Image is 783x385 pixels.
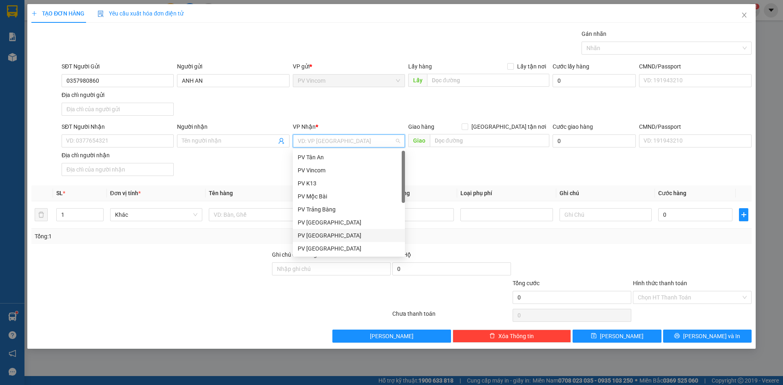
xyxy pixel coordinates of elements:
span: TẠO ĐƠN HÀNG [31,10,84,17]
div: PV Mộc Bài [293,190,405,203]
span: save [591,333,597,339]
span: plus [31,11,37,16]
input: VD: Bàn, Ghế [209,208,301,221]
span: Khác [115,209,197,221]
div: PV K13 [293,177,405,190]
div: PV [GEOGRAPHIC_DATA] [298,218,400,227]
button: save[PERSON_NAME] [573,330,661,343]
label: Ghi chú đơn hàng [272,251,317,258]
span: delete [489,333,495,339]
div: PV Vincom [293,164,405,177]
div: PV [GEOGRAPHIC_DATA] [298,231,400,240]
input: Ghi chú đơn hàng [272,262,391,275]
div: CMND/Passport [639,62,751,71]
img: icon [97,11,104,17]
th: Loại phụ phí [457,185,556,201]
input: Ghi Chú [560,208,652,221]
div: SĐT Người Gửi [62,62,174,71]
input: Địa chỉ của người gửi [62,103,174,116]
input: Dọc đường [430,134,549,147]
span: PV Vincom [298,75,400,87]
span: VP Nhận [293,123,316,130]
label: Hình thức thanh toán [633,280,687,286]
div: PV Phước Đông [293,229,405,242]
input: 0 [380,208,454,221]
div: PV Tân An [293,151,405,164]
span: Yêu cầu xuất hóa đơn điện tử [97,10,184,17]
button: deleteXóa Thông tin [453,330,571,343]
span: Tổng cước [513,280,540,286]
input: Địa chỉ của người nhận [62,163,174,176]
th: Ghi chú [556,185,655,201]
div: Chưa thanh toán [391,309,512,323]
button: [PERSON_NAME] [332,330,451,343]
span: plus [739,211,748,218]
span: [PERSON_NAME] [600,332,644,341]
label: Gán nhãn [582,31,606,37]
span: Lấy [408,74,427,87]
div: Người nhận [177,122,289,131]
span: Thu Hộ [392,251,411,258]
span: SL [56,190,63,196]
span: Lấy tận nơi [514,62,549,71]
div: PV K13 [298,179,400,188]
button: Close [733,4,756,27]
input: Cước giao hàng [553,134,636,147]
div: PV Trảng Bàng [293,203,405,216]
div: PV Trảng Bàng [298,205,400,214]
span: Cước hàng [658,190,686,196]
span: close [741,12,748,18]
div: PV Tân An [298,153,400,162]
span: printer [674,333,680,339]
span: Giao [408,134,430,147]
img: logo.jpg [4,4,49,49]
span: user-add [278,138,285,144]
div: PV Mộc Bài [298,192,400,201]
span: [PERSON_NAME] [370,332,414,341]
div: CMND/Passport [639,122,751,131]
span: [PERSON_NAME] và In [683,332,740,341]
span: Tên hàng [209,190,233,196]
li: In ngày: 10:18 13/10 [4,60,90,72]
input: Dọc đường [427,74,549,87]
span: Giao hàng [408,123,434,130]
div: Tổng: 1 [35,232,302,241]
div: SĐT Người Nhận [62,122,174,131]
div: PV Tây Ninh [293,242,405,255]
button: printer[PERSON_NAME] và In [663,330,752,343]
span: Đơn vị tính [110,190,141,196]
div: Địa chỉ người gửi [62,90,174,99]
li: Thảo [PERSON_NAME] [4,49,90,60]
div: PV [GEOGRAPHIC_DATA] [298,244,400,253]
label: Cước giao hàng [553,123,593,130]
input: Cước lấy hàng [553,74,636,87]
div: Người gửi [177,62,289,71]
button: plus [739,208,748,221]
div: VP gửi [293,62,405,71]
div: Địa chỉ người nhận [62,151,174,160]
span: [GEOGRAPHIC_DATA] tận nơi [468,122,549,131]
span: Lấy hàng [408,63,432,70]
button: delete [35,208,48,221]
div: PV Vincom [298,166,400,175]
span: Xóa Thông tin [498,332,534,341]
label: Cước lấy hàng [553,63,589,70]
div: PV Hòa Thành [293,216,405,229]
